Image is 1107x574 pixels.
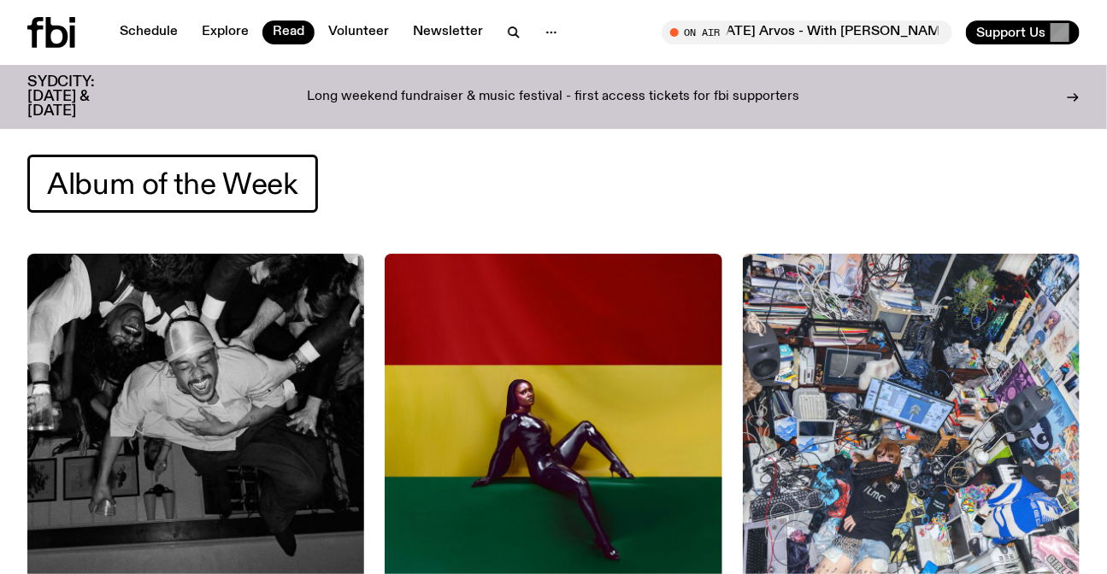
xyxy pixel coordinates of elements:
[262,20,315,44] a: Read
[109,20,188,44] a: Schedule
[403,20,493,44] a: Newsletter
[47,167,298,201] span: Album of the Week
[27,75,137,119] h3: SYDCITY: [DATE] & [DATE]
[191,20,259,44] a: Explore
[966,20,1080,44] button: Support Us
[308,90,800,105] p: Long weekend fundraiser & music festival - first access tickets for fbi supporters
[318,20,399,44] a: Volunteer
[976,25,1045,40] span: Support Us
[662,20,952,44] button: On Air[DATE] Arvos - With [PERSON_NAME]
